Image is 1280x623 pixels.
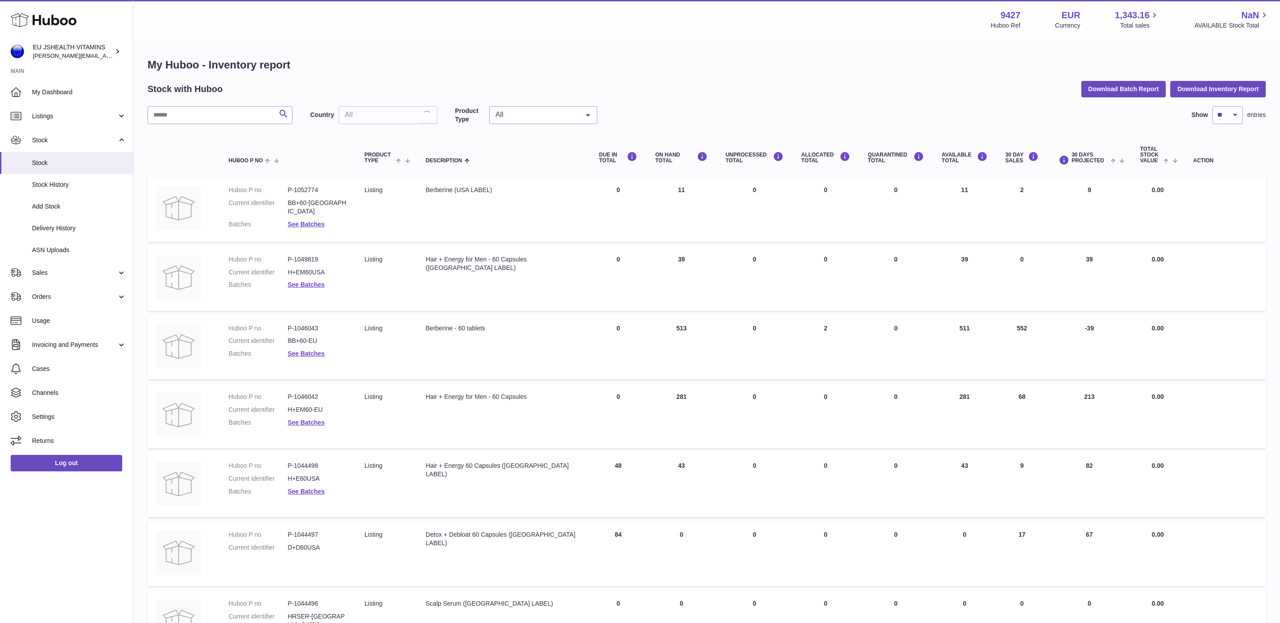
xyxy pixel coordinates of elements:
[894,531,898,538] span: 0
[991,21,1020,30] div: Huboo Ref
[32,437,126,445] span: Returns
[288,599,347,608] dd: P-1044496
[32,224,126,233] span: Delivery History
[364,462,382,469] span: listing
[1194,21,1269,30] span: AVAILABLE Stock Total
[590,246,646,311] td: 0
[1194,9,1269,30] a: NaN AVAILABLE Stock Total
[228,406,288,414] dt: Current identifier
[1152,256,1164,263] span: 0.00
[646,246,716,311] td: 39
[426,531,581,547] div: Detox + Debloat 60 Capsules ([GEOGRAPHIC_DATA] LABEL)
[894,186,898,193] span: 0
[1115,9,1150,21] span: 1,343.16
[1152,600,1164,607] span: 0.00
[364,152,394,164] span: Product Type
[288,350,324,357] a: See Batches
[1192,111,1208,119] label: Show
[32,88,126,96] span: My Dashboard
[493,110,579,119] span: All
[933,177,996,242] td: 11
[996,177,1048,242] td: 2
[228,474,288,483] dt: Current identifier
[288,268,347,277] dd: H+EM60USA
[868,152,924,164] div: QUARANTINED Total
[1055,21,1080,30] div: Currency
[1048,315,1131,380] td: -39
[32,413,126,421] span: Settings
[426,462,581,478] div: Hair + Energy 60 Capsules ([GEOGRAPHIC_DATA] LABEL)
[1048,522,1131,586] td: 67
[590,177,646,242] td: 0
[599,152,637,164] div: DUE IN TOTAL
[933,384,996,448] td: 281
[1140,146,1161,164] span: Total stock value
[725,152,783,164] div: UNPROCESSED Total
[716,384,792,448] td: 0
[792,522,859,586] td: 0
[646,453,716,517] td: 43
[996,246,1048,311] td: 0
[792,384,859,448] td: 0
[1115,9,1160,30] a: 1,343.16 Total sales
[156,186,201,230] img: product image
[655,152,708,164] div: ON HAND Total
[894,600,898,607] span: 0
[364,325,382,332] span: listing
[288,531,347,539] dd: P-1044497
[228,350,288,358] dt: Batches
[590,522,646,586] td: 84
[933,522,996,586] td: 0
[288,186,347,194] dd: P-1052774
[792,177,859,242] td: 0
[933,453,996,517] td: 43
[894,256,898,263] span: 0
[646,522,716,586] td: 0
[1048,246,1131,311] td: 39
[801,152,850,164] div: ALLOCATED Total
[364,186,382,193] span: listing
[156,462,201,506] img: product image
[933,246,996,311] td: 39
[310,111,334,119] label: Country
[288,281,324,288] a: See Batches
[646,177,716,242] td: 11
[590,384,646,448] td: 0
[590,315,646,380] td: 0
[32,365,126,373] span: Cases
[11,45,24,58] img: laura@jessicasepel.com
[32,269,117,277] span: Sales
[1152,393,1164,400] span: 0.00
[32,341,117,349] span: Invoicing and Payments
[1005,152,1039,164] div: 30 DAY SALES
[228,281,288,289] dt: Batches
[1152,462,1164,469] span: 0.00
[1048,453,1131,517] td: 82
[288,462,347,470] dd: P-1044498
[288,199,347,216] dd: BB+60-[GEOGRAPHIC_DATA]
[288,393,347,401] dd: P-1046042
[228,255,288,264] dt: Huboo P no
[1152,531,1164,538] span: 0.00
[32,112,117,121] span: Listings
[996,384,1048,448] td: 68
[792,315,859,380] td: 2
[426,599,581,608] div: Scalp Serum ([GEOGRAPHIC_DATA] LABEL)
[1247,111,1266,119] span: entries
[942,152,988,164] div: AVAILABLE Total
[288,324,347,333] dd: P-1046043
[455,107,485,124] label: Product Type
[32,317,126,325] span: Usage
[32,246,126,254] span: ASN Uploads
[228,487,288,496] dt: Batches
[1072,152,1108,164] span: 30 DAYS PROJECTED
[716,522,792,586] td: 0
[228,543,288,552] dt: Current identifier
[228,337,288,345] dt: Current identifier
[716,315,792,380] td: 0
[646,315,716,380] td: 513
[894,393,898,400] span: 0
[894,325,898,332] span: 0
[156,531,201,575] img: product image
[1193,158,1257,164] div: Action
